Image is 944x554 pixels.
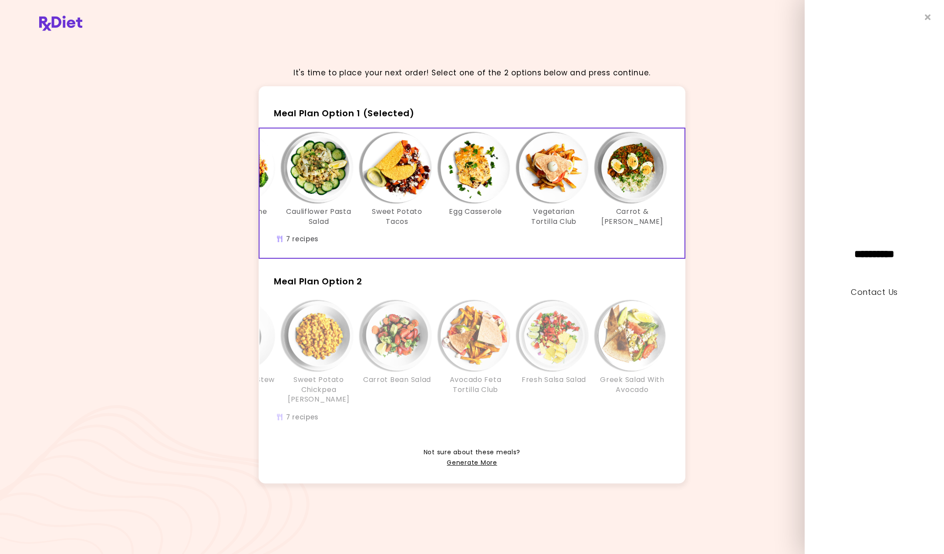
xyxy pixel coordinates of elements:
div: Info - Avocado Feta Tortilla Club - Meal Plan Option 2 [436,301,515,404]
span: Not sure about these meals? [424,447,520,458]
h3: Avocado Feta Tortilla Club [441,375,510,395]
div: Info - Carrot Bean Salad - Meal Plan Option 2 [358,301,436,404]
h3: Greek Salad With Avocado [597,375,667,395]
h3: Cauliflower Pasta Salad [284,207,354,226]
p: It's time to place your next order! Select one of the 2 options below and press continue. [293,67,651,79]
h3: Carrot Bean Salad [363,375,431,385]
div: Info - Sweet Potato Tacos - Meal Plan Option 1 (Selected) [358,133,436,226]
a: Generate More [447,458,497,468]
div: Info - Vegetarian Tortilla Club - Meal Plan Option 1 (Selected) [515,133,593,226]
div: Info - Greek Salad With Avocado - Meal Plan Option 2 [593,301,671,404]
div: Info - Cauliflower Pasta Salad - Meal Plan Option 1 (Selected) [280,133,358,226]
h3: Sweet Potato Chickpea [PERSON_NAME] [284,375,354,404]
h3: Fresh Salsa Salad [522,375,586,385]
div: Info - Fresh Salsa Salad - Meal Plan Option 2 [515,301,593,404]
div: Info - Sweet Potato Chickpea Curry - Meal Plan Option 2 [280,301,358,404]
i: Close [925,13,931,21]
h3: Vegetarian Tortilla Club [519,207,589,226]
div: Info - Egg Casserole - Meal Plan Option 1 (Selected) [436,133,515,226]
a: Contact Us [851,287,898,297]
span: Meal Plan Option 1 (Selected) [274,107,415,119]
h3: Carrot & [PERSON_NAME] [597,207,667,226]
span: Meal Plan Option 2 [274,275,362,287]
div: Info - Carrot & Lentil Curry - Meal Plan Option 1 (Selected) [593,133,671,226]
img: RxDiet [39,16,82,31]
h3: Egg Casserole [449,207,502,216]
h3: Sweet Potato Tacos [362,207,432,226]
